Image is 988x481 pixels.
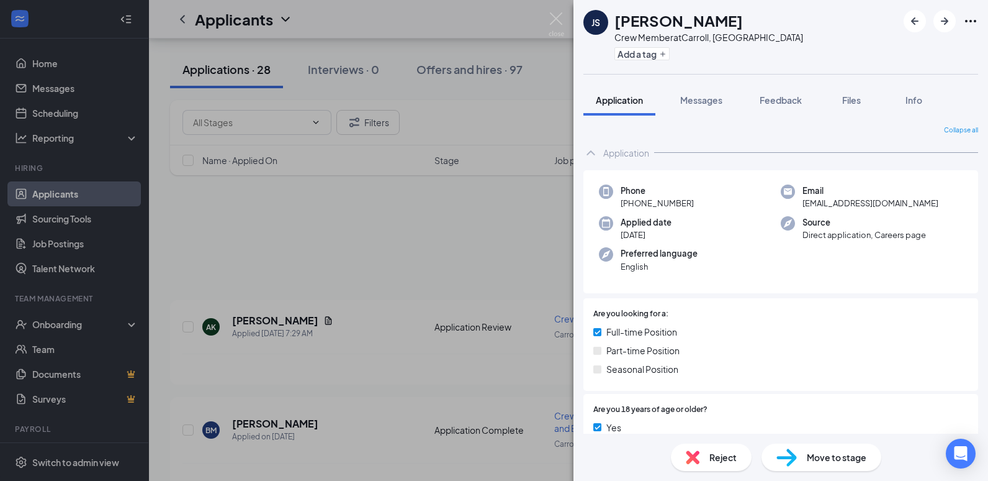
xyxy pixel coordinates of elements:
[583,145,598,160] svg: ChevronUp
[709,451,737,464] span: Reject
[904,10,926,32] button: ArrowLeftNew
[807,451,866,464] span: Move to stage
[802,197,938,209] span: [EMAIL_ADDRESS][DOMAIN_NAME]
[621,185,694,197] span: Phone
[905,94,922,106] span: Info
[606,362,678,376] span: Seasonal Position
[621,197,694,209] span: [PHONE_NUMBER]
[603,147,649,159] div: Application
[842,94,861,106] span: Files
[614,10,743,31] h1: [PERSON_NAME]
[680,94,722,106] span: Messages
[621,247,698,260] span: Preferred language
[802,216,926,229] span: Source
[596,94,643,106] span: Application
[802,229,926,241] span: Direct application, Careers page
[621,216,671,229] span: Applied date
[593,308,668,320] span: Are you looking for a:
[963,14,978,29] svg: Ellipses
[606,325,677,339] span: Full-time Position
[606,344,680,357] span: Part-time Position
[621,229,671,241] span: [DATE]
[937,14,952,29] svg: ArrowRight
[591,16,600,29] div: JS
[606,421,621,434] span: Yes
[944,126,978,135] span: Collapse all
[802,185,938,197] span: Email
[614,47,670,60] button: PlusAdd a tag
[614,31,803,44] div: Crew Member at Carroll, [GEOGRAPHIC_DATA]
[621,260,698,273] span: English
[760,94,802,106] span: Feedback
[946,439,976,469] div: Open Intercom Messenger
[907,14,922,29] svg: ArrowLeftNew
[933,10,956,32] button: ArrowRight
[659,50,667,58] svg: Plus
[593,404,707,416] span: Are you 18 years of age or older?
